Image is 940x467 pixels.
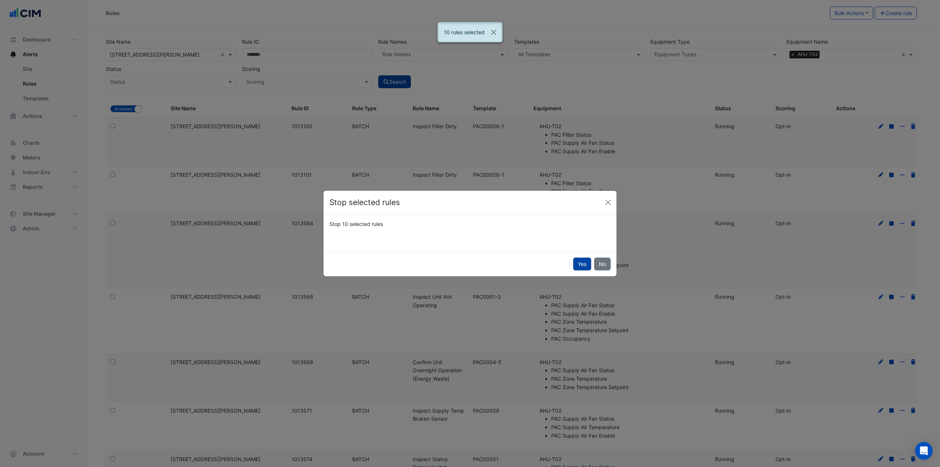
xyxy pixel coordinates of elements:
[573,258,591,270] button: Yes
[603,197,614,208] button: Close
[594,258,611,270] button: No
[915,442,933,460] div: Open Intercom Messenger
[485,22,502,42] button: Close
[325,220,615,228] div: Stop 10 selected rules
[329,197,400,208] h4: Stop selected rules
[438,22,503,42] ngb-alert: 10 rules selected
